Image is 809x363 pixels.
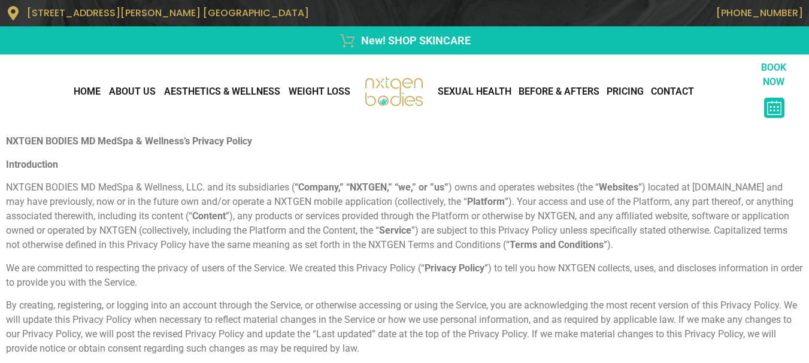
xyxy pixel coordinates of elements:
nav: Menu [6,80,354,104]
p: NXTGEN BODIES MD MedSpa & Wellness, LLC. and its subsidiaries ( ) owns and operates websites (the... [6,180,803,252]
strong: Websites [599,181,638,193]
a: Before & Afters [515,80,603,104]
a: WEIGHT LOSS [284,80,354,104]
a: New! SHOP SKINCARE [6,32,803,49]
p: By creating, registering, or logging into an account through the Service, or otherwise accessing ... [6,298,803,356]
p: [PHONE_NUMBER] [411,7,804,19]
strong: Platform [467,196,505,207]
p: We are committed to respecting the privacy of users of the Service. We created this Privacy Polic... [6,261,803,290]
strong: Service [379,225,411,236]
a: About Us [105,80,160,104]
a: CONTACT [647,80,698,104]
strong: Terms and Conditions [510,239,604,250]
span: New! SHOP SKINCARE [358,32,471,49]
strong: Privacy Policy [425,262,484,274]
strong: NXTGEN BODIES MD MedSpa & Wellness’s Privacy Policy [6,135,252,147]
a: AESTHETICS & WELLNESS [160,80,284,104]
span: [STREET_ADDRESS][PERSON_NAME] [GEOGRAPHIC_DATA] [27,6,309,20]
nav: Menu [434,80,750,104]
strong: “Company,” “NXTGEN,” “we,” or ”us” [295,181,449,193]
a: Sexual Health [434,80,515,104]
a: Home [69,80,105,104]
p: BOOK NOW [750,60,798,89]
strong: Introduction [6,159,58,170]
strong: Content [192,210,226,222]
a: Pricing [603,80,647,104]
